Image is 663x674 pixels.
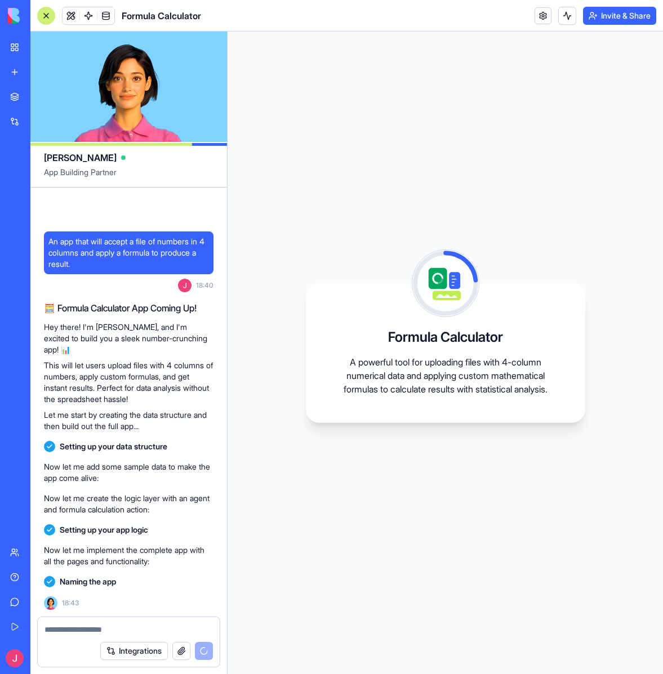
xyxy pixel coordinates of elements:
span: 18:40 [196,281,213,290]
button: Invite & Share [583,7,656,25]
span: Formula Calculator [122,9,201,23]
span: [PERSON_NAME] [44,151,117,164]
h3: Formula Calculator [388,328,503,346]
p: Now let me implement the complete app with all the pages and functionality: [44,544,213,567]
button: Integrations [100,642,168,660]
span: An app that will accept a file of numbers in 4 columns and apply a formula to produce a result. [48,236,209,270]
span: Naming the app [60,576,116,587]
img: ACg8ocJ4VxYPQhw-nvPfGxxNp1qsbWPNfPS0o8mSpXiKDuD-_BBl5Q=s96-c [6,649,24,667]
p: Hey there! I'm [PERSON_NAME], and I'm excited to build you a sleek number-crunching app! 📊 [44,322,213,355]
img: ACg8ocJ4VxYPQhw-nvPfGxxNp1qsbWPNfPS0o8mSpXiKDuD-_BBl5Q=s96-c [178,279,192,292]
p: This will let users upload files with 4 columns of numbers, apply custom formulas, and get instan... [44,360,213,405]
h2: 🧮 Formula Calculator App Coming Up! [44,301,213,315]
span: Setting up your data structure [60,441,167,452]
p: A powerful tool for uploading files with 4-column numerical data and applying custom mathematical... [333,355,558,396]
img: Ella_00000_wcx2te.png [44,596,57,610]
p: Now let me create the logic layer with an agent and formula calculation action: [44,493,213,515]
span: Setting up your app logic [60,524,148,535]
span: 18:43 [62,599,79,608]
p: Let me start by creating the data structure and then build out the full app... [44,409,213,432]
img: logo [8,8,78,24]
span: App Building Partner [44,167,213,187]
p: Now let me add some sample data to make the app come alive: [44,461,213,484]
